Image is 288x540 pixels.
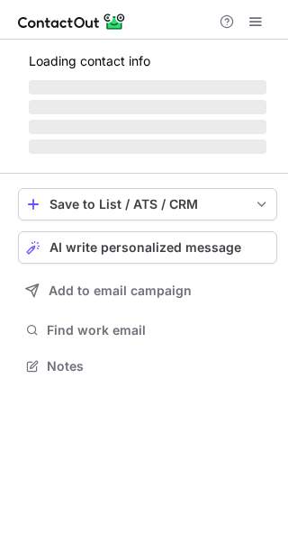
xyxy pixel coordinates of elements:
span: Find work email [47,322,270,338]
span: ‌ [29,120,266,134]
button: Notes [18,354,277,379]
button: Add to email campaign [18,274,277,307]
span: ‌ [29,139,266,154]
span: Notes [47,358,270,374]
button: AI write personalized message [18,231,277,264]
span: ‌ [29,80,266,94]
span: AI write personalized message [49,240,241,255]
p: Loading contact info [29,54,266,68]
span: Add to email campaign [49,283,192,298]
span: ‌ [29,100,266,114]
div: Save to List / ATS / CRM [49,197,246,211]
button: save-profile-one-click [18,188,277,220]
button: Find work email [18,318,277,343]
img: ContactOut v5.3.10 [18,11,126,32]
